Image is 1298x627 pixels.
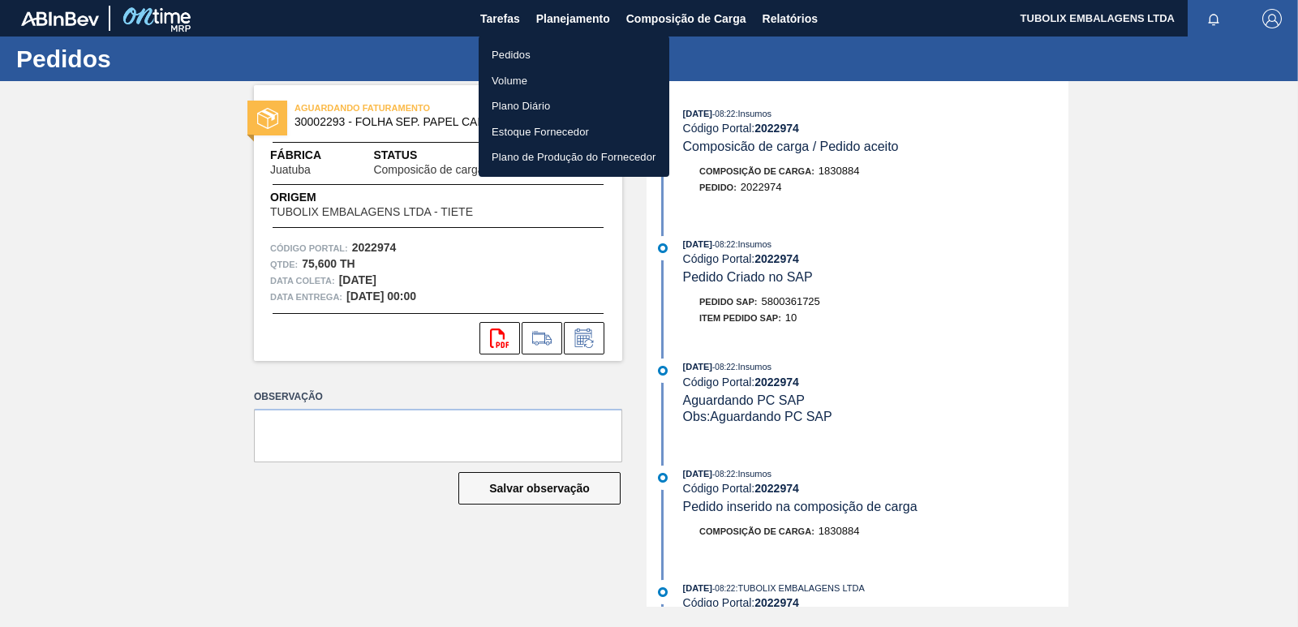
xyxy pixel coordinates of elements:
[479,119,669,145] a: Estoque Fornecedor
[479,144,669,170] a: Plano de Produção do Fornecedor
[479,93,669,119] a: Plano Diário
[479,68,669,94] a: Volume
[479,42,669,68] a: Pedidos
